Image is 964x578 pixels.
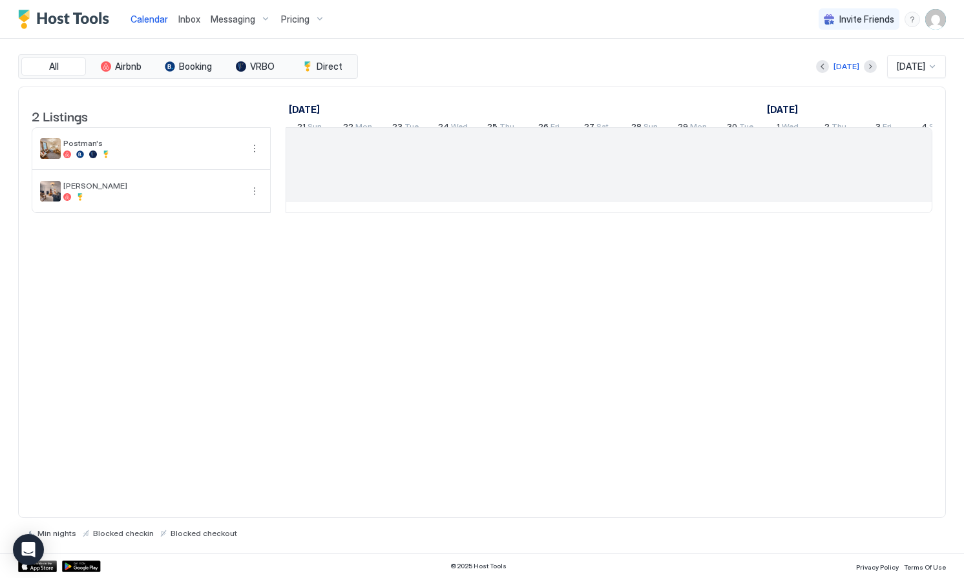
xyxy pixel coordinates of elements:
[247,183,262,199] button: More options
[832,121,846,135] span: Thu
[178,14,200,25] span: Inbox
[389,119,422,138] a: September 23, 2025
[32,106,88,125] span: 2 Listings
[317,61,342,72] span: Direct
[777,121,780,135] span: 1
[581,119,612,138] a: September 27, 2025
[93,528,154,538] span: Blocked checkin
[308,121,322,135] span: Sun
[178,12,200,26] a: Inbox
[584,121,594,135] span: 27
[929,121,941,135] span: Sat
[63,181,242,191] span: [PERSON_NAME]
[897,61,925,72] span: [DATE]
[856,563,899,571] span: Privacy Policy
[864,60,877,73] button: Next month
[550,121,560,135] span: Fri
[839,14,894,25] span: Invite Friends
[37,528,76,538] span: Min nights
[343,121,353,135] span: 22
[281,14,309,25] span: Pricing
[832,59,861,74] button: [DATE]
[856,559,899,573] a: Privacy Policy
[499,121,514,135] span: Thu
[875,121,881,135] span: 3
[905,12,920,27] div: menu
[156,57,220,76] button: Booking
[18,561,57,572] a: App Store
[628,119,661,138] a: September 28, 2025
[294,119,325,138] a: September 21, 2025
[816,60,829,73] button: Previous month
[435,119,471,138] a: September 24, 2025
[782,121,799,135] span: Wed
[690,121,707,135] span: Mon
[49,61,59,72] span: All
[724,119,757,138] a: September 30, 2025
[535,119,563,138] a: September 26, 2025
[883,121,892,135] span: Fri
[171,528,237,538] span: Blocked checkout
[821,119,850,138] a: October 2, 2025
[538,121,549,135] span: 26
[355,121,372,135] span: Mon
[18,10,115,29] a: Host Tools Logo
[340,119,375,138] a: September 22, 2025
[739,121,753,135] span: Tue
[247,141,262,156] div: menu
[179,61,212,72] span: Booking
[450,562,507,570] span: © 2025 Host Tools
[392,121,403,135] span: 23
[727,121,737,135] span: 30
[211,14,255,25] span: Messaging
[872,119,895,138] a: October 3, 2025
[918,119,945,138] a: October 4, 2025
[62,561,101,572] a: Google Play Store
[247,183,262,199] div: menu
[404,121,419,135] span: Tue
[631,121,642,135] span: 28
[250,61,275,72] span: VRBO
[675,119,710,138] a: September 29, 2025
[904,559,946,573] a: Terms Of Use
[484,119,518,138] a: September 25, 2025
[18,54,358,79] div: tab-group
[290,57,355,76] button: Direct
[764,100,801,119] a: October 1, 2025
[247,141,262,156] button: More options
[925,9,946,30] div: User profile
[21,57,86,76] button: All
[921,121,927,135] span: 4
[297,121,306,135] span: 21
[487,121,498,135] span: 25
[89,57,153,76] button: Airbnb
[63,138,242,148] span: Postman's
[833,61,859,72] div: [DATE]
[824,121,830,135] span: 2
[596,121,609,135] span: Sat
[223,57,288,76] button: VRBO
[904,563,946,571] span: Terms Of Use
[115,61,141,72] span: Airbnb
[286,100,323,119] a: September 21, 2025
[131,12,168,26] a: Calendar
[13,534,44,565] div: Open Intercom Messenger
[678,121,688,135] span: 29
[131,14,168,25] span: Calendar
[40,181,61,201] div: listing image
[451,121,468,135] span: Wed
[644,121,658,135] span: Sun
[40,138,61,159] div: listing image
[773,119,802,138] a: October 1, 2025
[438,121,449,135] span: 24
